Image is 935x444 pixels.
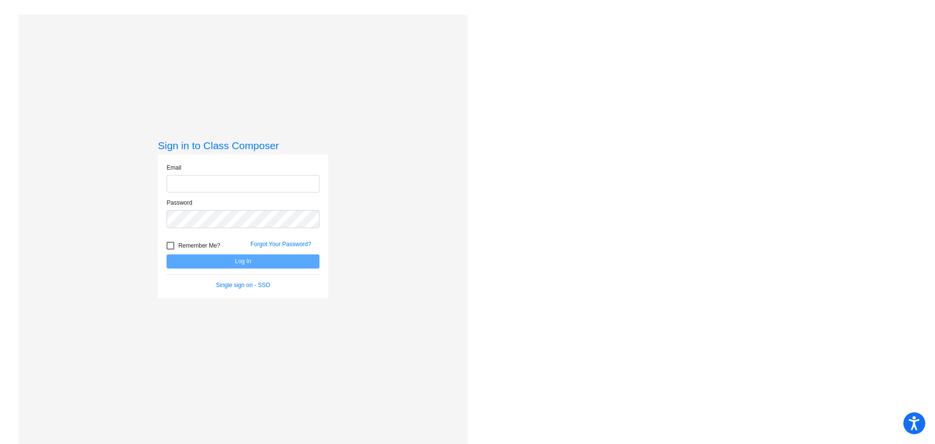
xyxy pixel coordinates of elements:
[158,139,328,152] h3: Sign in to Class Composer
[167,163,181,172] label: Email
[167,254,319,269] button: Log In
[178,240,220,251] span: Remember Me?
[250,241,311,248] a: Forgot Your Password?
[167,198,192,207] label: Password
[216,282,270,289] a: Single sign on - SSO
